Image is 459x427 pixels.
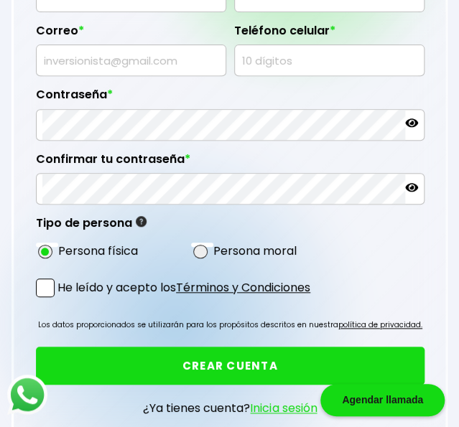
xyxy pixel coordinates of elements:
[234,24,425,45] label: Teléfono celular
[320,384,445,416] div: Agendar llamada
[36,88,425,109] label: Contraseña
[42,45,220,75] input: inversionista@gmail.com
[241,45,418,75] input: 10 dígitos
[57,278,310,296] p: He leído y acepto los
[58,242,138,260] label: Persona física
[143,399,317,417] p: ¿Ya tienes cuenta?
[36,347,425,385] button: CREAR CUENTA
[176,279,310,296] a: Términos y Condiciones
[36,24,226,45] label: Correo
[213,242,297,260] label: Persona moral
[38,318,422,332] p: Los datos proporcionados se utilizarán para los propósitos descritos en nuestra
[7,375,47,415] img: logos_whatsapp-icon.242b2217.svg
[36,216,147,238] label: Tipo de persona
[250,400,317,416] a: Inicia sesión
[338,319,422,330] a: política de privacidad.
[36,152,425,174] label: Confirmar tu contraseña
[136,216,147,227] img: gfR76cHglkPwleuBLjWdxeZVvX9Wp6JBDmjRYY8JYDQn16A2ICN00zLTgIroGa6qie5tIuWH7V3AapTKqzv+oMZsGfMUqL5JM...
